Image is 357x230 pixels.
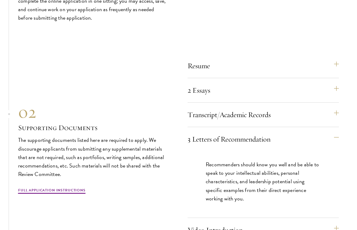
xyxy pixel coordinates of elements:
[18,101,169,123] div: 02
[188,132,339,146] button: 3 Letters of Recommendation
[18,187,86,195] a: Full Application Instructions
[18,123,169,133] h3: Supporting Documents
[188,107,339,122] button: Transcript/Academic Records
[206,160,321,203] p: Recommenders should know you well and be able to speak to your intellectual abilities, personal c...
[18,136,169,178] p: The supporting documents listed here are required to apply. We discourage applicants from submitt...
[188,59,339,73] button: Resume
[188,83,339,97] button: 2 Essays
